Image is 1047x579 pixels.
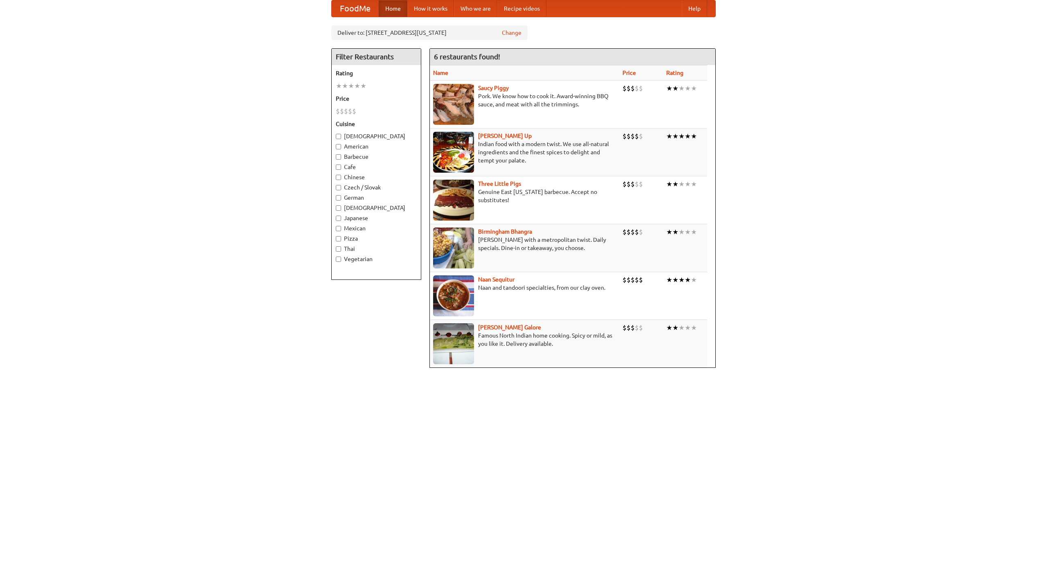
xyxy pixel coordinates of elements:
[691,180,697,189] li: ★
[336,246,341,252] input: Thai
[352,107,356,116] li: $
[672,180,679,189] li: ★
[639,323,643,332] li: $
[627,132,631,141] li: $
[336,144,341,149] input: American
[631,132,635,141] li: $
[691,84,697,93] li: ★
[336,194,417,202] label: German
[478,228,532,235] a: Birmingham Bhangra
[679,132,685,141] li: ★
[679,323,685,332] li: ★
[336,163,417,171] label: Cafe
[635,228,639,237] li: $
[639,228,643,237] li: $
[691,228,697,237] li: ★
[672,275,679,284] li: ★
[433,132,474,173] img: curryup.jpg
[672,84,679,93] li: ★
[622,70,636,76] a: Price
[627,323,631,332] li: $
[627,84,631,93] li: $
[622,180,627,189] li: $
[336,95,417,103] h5: Price
[672,132,679,141] li: ★
[631,84,635,93] li: $
[336,69,417,77] h5: Rating
[622,84,627,93] li: $
[497,0,546,17] a: Recipe videos
[336,205,341,211] input: [DEMOGRAPHIC_DATA]
[433,323,474,364] img: currygalore.jpg
[691,323,697,332] li: ★
[682,0,707,17] a: Help
[685,275,691,284] li: ★
[478,133,532,139] a: [PERSON_NAME] Up
[672,228,679,237] li: ★
[622,275,627,284] li: $
[336,214,417,222] label: Japanese
[666,70,683,76] a: Rating
[679,84,685,93] li: ★
[691,275,697,284] li: ★
[666,275,672,284] li: ★
[685,180,691,189] li: ★
[348,107,352,116] li: $
[627,228,631,237] li: $
[336,173,417,181] label: Chinese
[342,81,348,90] li: ★
[407,0,454,17] a: How it works
[631,228,635,237] li: $
[639,180,643,189] li: $
[336,255,417,263] label: Vegetarian
[679,228,685,237] li: ★
[336,81,342,90] li: ★
[679,275,685,284] li: ★
[348,81,354,90] li: ★
[478,85,509,91] a: Saucy Piggy
[685,228,691,237] li: ★
[336,154,341,160] input: Barbecue
[336,153,417,161] label: Barbecue
[635,180,639,189] li: $
[433,92,616,108] p: Pork. We know how to cook it. Award-winning BBQ sauce, and meat with all the trimmings.
[433,228,474,268] img: bhangra.jpg
[433,180,474,221] img: littlepigs.jpg
[433,236,616,252] p: [PERSON_NAME] with a metropolitan twist. Daily specials. Dine-in or takeaway, you choose.
[434,53,500,61] ng-pluralize: 6 restaurants found!
[336,134,341,139] input: [DEMOGRAPHIC_DATA]
[336,216,341,221] input: Japanese
[622,323,627,332] li: $
[478,324,541,331] a: [PERSON_NAME] Galore
[478,180,521,187] b: Three Little Pigs
[685,84,691,93] li: ★
[635,323,639,332] li: $
[336,120,417,128] h5: Cuisine
[360,81,366,90] li: ★
[433,275,474,316] img: naansequitur.jpg
[336,224,417,232] label: Mexican
[433,284,616,292] p: Naan and tandoori specialties, from our clay oven.
[666,323,672,332] li: ★
[631,323,635,332] li: $
[433,140,616,164] p: Indian food with a modern twist. We use all-natural ingredients and the finest spices to delight ...
[336,245,417,253] label: Thai
[639,275,643,284] li: $
[635,132,639,141] li: $
[622,228,627,237] li: $
[639,84,643,93] li: $
[679,180,685,189] li: ★
[635,84,639,93] li: $
[336,107,340,116] li: $
[666,84,672,93] li: ★
[336,204,417,212] label: [DEMOGRAPHIC_DATA]
[685,323,691,332] li: ★
[336,234,417,243] label: Pizza
[685,132,691,141] li: ★
[336,226,341,231] input: Mexican
[336,132,417,140] label: [DEMOGRAPHIC_DATA]
[454,0,497,17] a: Who we are
[627,275,631,284] li: $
